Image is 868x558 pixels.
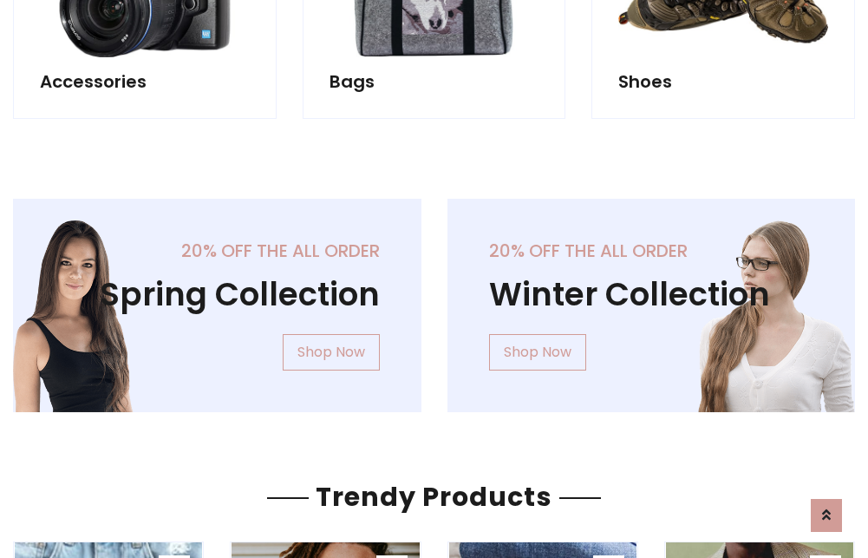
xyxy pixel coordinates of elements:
[489,275,814,313] h1: Winter Collection
[55,240,380,261] h5: 20% off the all order
[618,71,828,92] h5: Shoes
[489,240,814,261] h5: 20% off the all order
[40,71,250,92] h5: Accessories
[330,71,539,92] h5: Bags
[309,478,559,515] span: Trendy Products
[55,275,380,313] h1: Spring Collection
[489,334,586,371] a: Shop Now
[283,334,380,371] a: Shop Now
